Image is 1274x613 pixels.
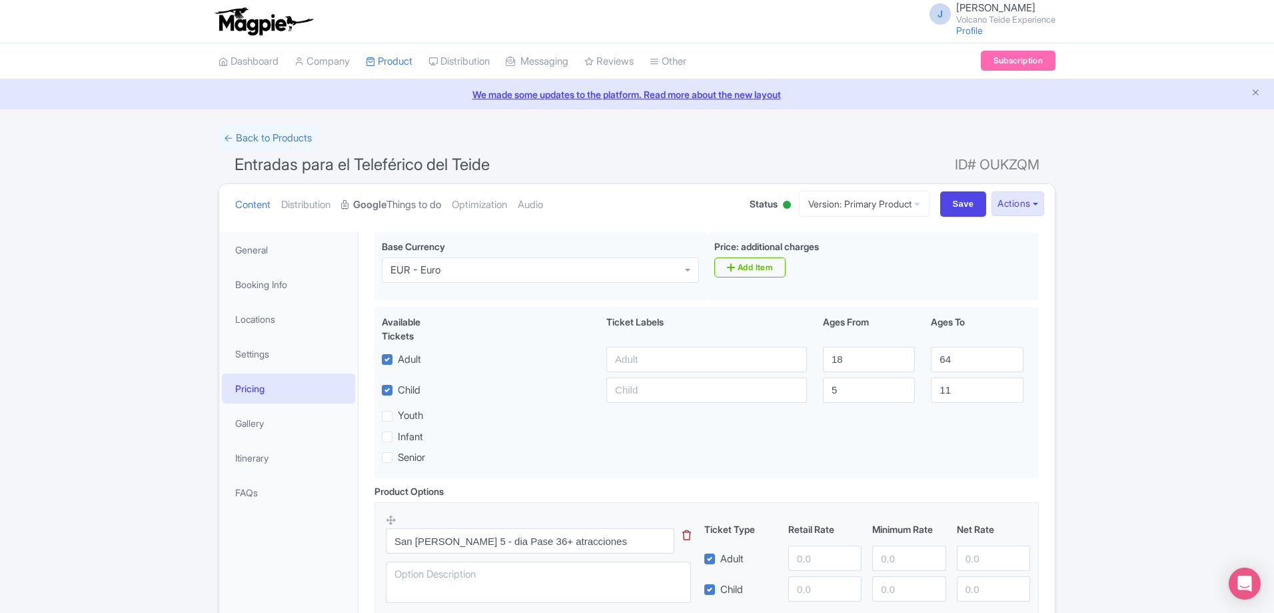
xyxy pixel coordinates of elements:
[584,43,634,80] a: Reviews
[398,383,420,398] label: Child
[235,184,271,226] a: Content
[222,443,355,473] a: Itinerary
[386,528,674,554] input: Option Name
[606,347,807,372] input: Adult
[212,7,315,36] img: logo-ab69f6fb50320c5b225c76a69d11143b.png
[398,450,425,466] label: Senior
[606,378,807,403] input: Child
[699,522,783,536] div: Ticket Type
[952,522,1035,536] div: Net Rate
[956,25,983,36] a: Profile
[219,43,279,80] a: Dashboard
[788,546,862,571] input: 0.0
[783,522,867,536] div: Retail Rate
[991,191,1044,216] button: Actions
[872,576,946,602] input: 0.0
[398,430,423,445] label: Infant
[957,576,1030,602] input: 0.0
[867,522,951,536] div: Minimum Rate
[382,315,454,343] div: Available Tickets
[1229,568,1261,600] div: Open Intercom Messenger
[428,43,490,80] a: Distribution
[799,191,930,217] a: Version: Primary Product
[780,195,794,216] div: Active
[981,51,1055,71] a: Subscription
[222,235,355,265] a: General
[923,315,1031,343] div: Ages To
[922,3,1055,24] a: J [PERSON_NAME] Volcano Teide Experience
[398,408,423,424] label: Youth
[8,87,1266,101] a: We made some updates to the platform. Read more about the new layout
[452,184,507,226] a: Optimization
[940,191,987,217] input: Save
[714,239,819,253] label: Price: additional charges
[222,374,355,404] a: Pricing
[353,197,386,213] strong: Google
[815,315,923,343] div: Ages From
[955,151,1039,178] span: ID# OUKZQM
[598,315,815,343] div: Ticket Labels
[341,184,441,226] a: GoogleThings to do
[957,546,1030,571] input: 0.0
[720,552,744,567] label: Adult
[366,43,412,80] a: Product
[872,546,946,571] input: 0.0
[219,125,317,151] a: ← Back to Products
[222,478,355,508] a: FAQs
[788,576,862,602] input: 0.0
[956,1,1035,14] span: [PERSON_NAME]
[714,257,786,277] a: Add Item
[956,15,1055,24] small: Volcano Teide Experience
[750,197,778,211] span: Status
[281,184,330,226] a: Distribution
[518,184,543,226] a: Audio
[720,582,743,598] label: Child
[382,241,445,252] span: Base Currency
[374,484,444,498] div: Product Options
[930,3,951,25] span: J
[222,408,355,438] a: Gallery
[390,264,440,276] div: EUR - Euro
[222,269,355,299] a: Booking Info
[650,43,686,80] a: Other
[295,43,350,80] a: Company
[506,43,568,80] a: Messaging
[222,339,355,369] a: Settings
[398,352,421,368] label: Adult
[1251,86,1261,101] button: Close announcement
[235,155,490,174] span: Entradas para el Teleférico del Teide
[222,304,355,334] a: Locations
